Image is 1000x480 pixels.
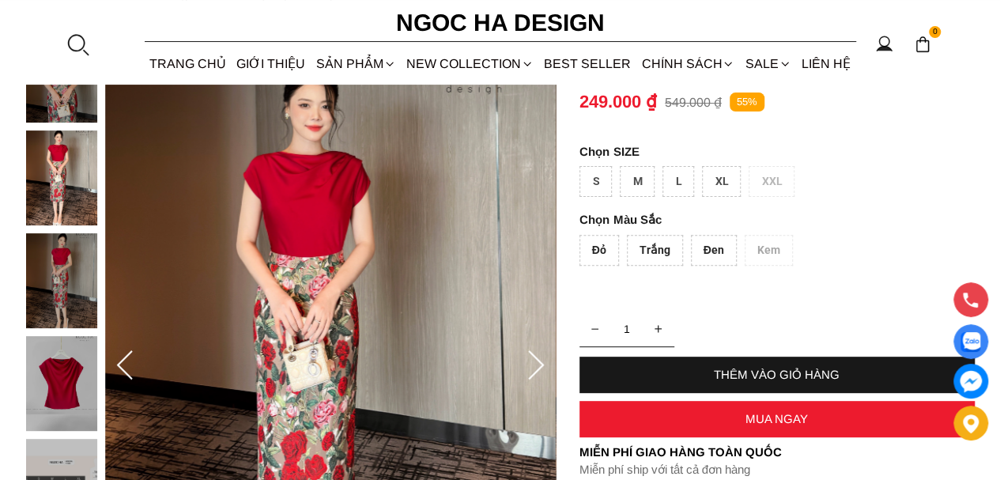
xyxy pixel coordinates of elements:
[311,43,401,85] div: SẢN PHẨM
[796,43,855,85] a: LIÊN HỆ
[579,145,975,158] p: SIZE
[232,43,311,85] a: GIỚI THIỆU
[929,26,942,39] span: 0
[579,313,674,345] input: Quantity input
[636,43,740,85] div: Chính sách
[579,463,750,476] font: Miễn phí ship với tất cả đơn hàng
[579,166,612,197] div: S
[26,336,97,431] img: Mely Top_ Áo Lụa Cổ Đổ Rớt Vai A003_mini_3
[579,412,975,425] div: MUA NGAY
[665,95,722,110] p: 549.000 ₫
[539,43,636,85] a: BEST SELLER
[579,92,657,112] p: 249.000 ₫
[730,93,764,112] p: 55%
[627,235,683,266] div: Trắng
[579,445,782,459] font: Miễn phí giao hàng toàn quốc
[953,324,988,359] a: Display image
[662,166,694,197] div: L
[579,235,619,266] div: Đỏ
[145,43,232,85] a: TRANG CHỦ
[691,235,737,266] div: Đen
[620,166,655,197] div: M
[382,4,619,42] a: Ngoc Ha Design
[26,130,97,225] img: Mely Top_ Áo Lụa Cổ Đổ Rớt Vai A003_mini_1
[26,233,97,328] img: Mely Top_ Áo Lụa Cổ Đổ Rớt Vai A003_mini_2
[914,36,931,53] img: img-CART-ICON-ksit0nf1
[579,213,930,227] p: Màu Sắc
[702,166,741,197] div: XL
[401,43,538,85] a: NEW COLLECTION
[740,43,796,85] a: SALE
[960,332,980,352] img: Display image
[579,368,975,381] div: THÊM VÀO GIỎ HÀNG
[953,364,988,399] a: messenger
